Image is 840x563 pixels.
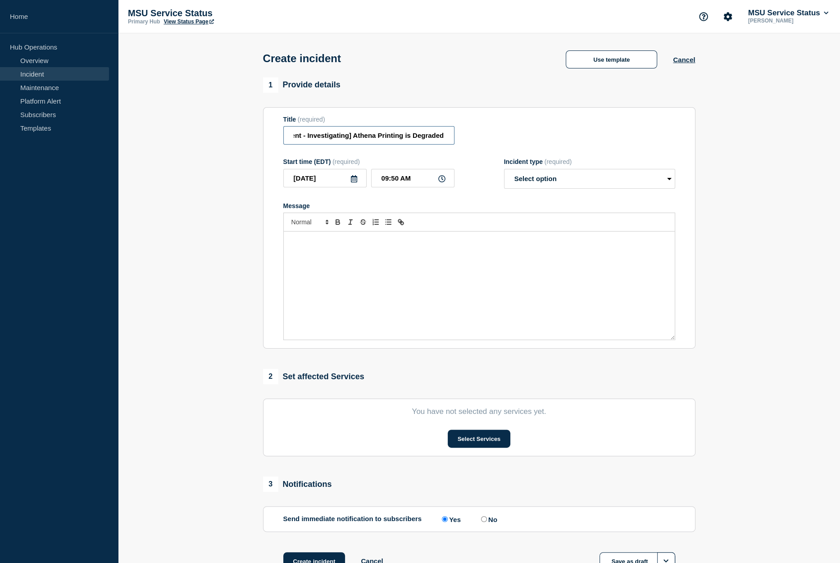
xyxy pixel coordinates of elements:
[369,217,382,227] button: Toggle ordered list
[481,516,487,522] input: No
[128,8,308,18] p: MSU Service Status
[479,515,497,523] label: No
[332,158,360,165] span: (required)
[284,232,675,340] div: Message
[283,169,367,187] input: YYYY-MM-DD
[283,158,454,165] div: Start time (EDT)
[440,515,461,523] label: Yes
[287,217,331,227] span: Font size
[283,126,454,145] input: Title
[382,217,395,227] button: Toggle bulleted list
[298,116,325,123] span: (required)
[673,56,695,64] button: Cancel
[442,516,448,522] input: Yes
[371,169,454,187] input: HH:MM A
[163,18,213,25] a: View Status Page
[263,77,341,93] div: Provide details
[395,217,407,227] button: Toggle link
[504,158,675,165] div: Incident type
[344,217,357,227] button: Toggle italic text
[263,477,278,492] span: 3
[746,18,830,24] p: [PERSON_NAME]
[283,407,675,416] p: You have not selected any services yet.
[263,77,278,93] span: 1
[746,9,830,18] button: MSU Service Status
[263,369,364,384] div: Set affected Services
[263,52,341,65] h1: Create incident
[566,50,657,68] button: Use template
[357,217,369,227] button: Toggle strikethrough text
[263,369,278,384] span: 2
[283,116,454,123] div: Title
[128,18,160,25] p: Primary Hub
[283,515,675,523] div: Send immediate notification to subscribers
[504,169,675,189] select: Incident type
[283,515,422,523] p: Send immediate notification to subscribers
[694,7,713,26] button: Support
[283,202,675,209] div: Message
[331,217,344,227] button: Toggle bold text
[718,7,737,26] button: Account settings
[448,430,510,448] button: Select Services
[263,477,332,492] div: Notifications
[545,158,572,165] span: (required)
